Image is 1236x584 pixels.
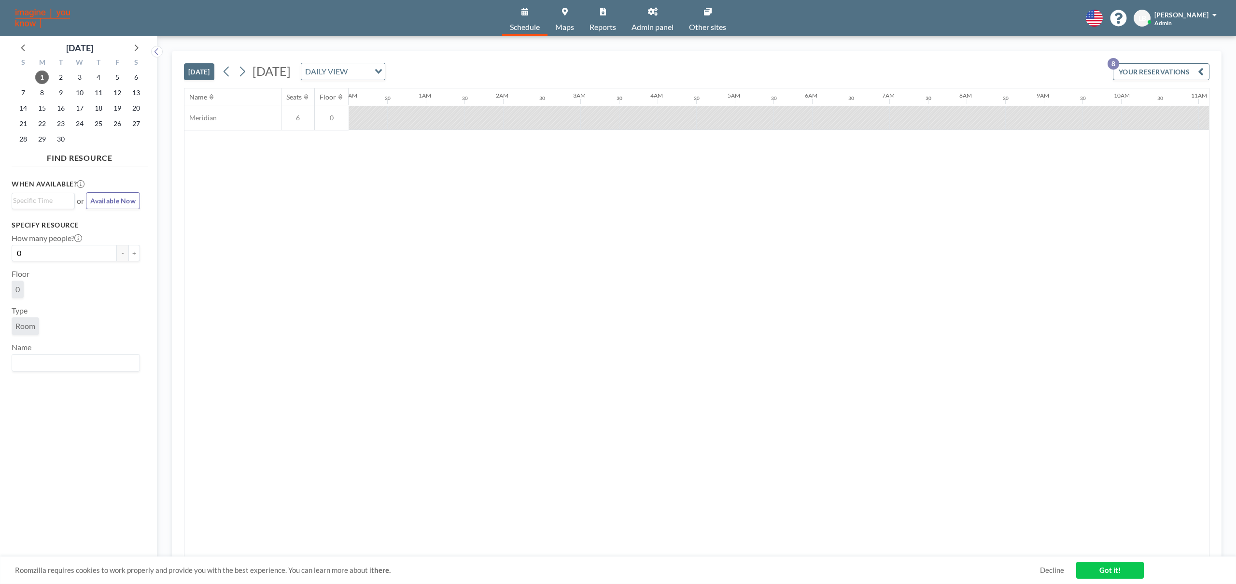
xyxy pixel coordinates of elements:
span: Monday, September 15, 2025 [35,101,49,115]
span: Available Now [90,197,136,205]
span: Meridian [184,114,217,122]
div: M [33,57,52,70]
span: Wednesday, September 24, 2025 [73,117,86,130]
label: How many people? [12,233,82,243]
p: 8 [1108,58,1119,70]
div: W [70,57,89,70]
button: Available Now [86,192,140,209]
div: T [52,57,70,70]
span: Monday, September 29, 2025 [35,132,49,146]
span: Sunday, September 7, 2025 [16,86,30,100]
span: or [77,196,84,206]
div: Search for option [12,193,74,208]
div: 30 [385,95,391,101]
div: S [126,57,145,70]
span: Friday, September 26, 2025 [111,117,124,130]
div: 30 [694,95,700,101]
span: Saturday, September 6, 2025 [129,71,143,84]
div: 30 [848,95,854,101]
span: Friday, September 12, 2025 [111,86,124,100]
span: Wednesday, September 3, 2025 [73,71,86,84]
label: Type [12,306,28,315]
span: Wednesday, September 10, 2025 [73,86,86,100]
span: Thursday, September 25, 2025 [92,117,105,130]
span: [PERSON_NAME] [1154,11,1208,19]
a: Got it! [1076,562,1144,579]
span: Reports [590,23,616,31]
div: 5AM [728,92,740,99]
div: 10AM [1114,92,1130,99]
span: Room [15,321,35,331]
span: 0 [15,285,20,294]
span: Tuesday, September 23, 2025 [54,117,68,130]
span: Admin panel [632,23,674,31]
div: Name [189,93,207,101]
div: 7AM [882,92,895,99]
button: - [117,245,128,261]
span: Saturday, September 20, 2025 [129,101,143,115]
div: 4AM [650,92,663,99]
div: 30 [1080,95,1086,101]
span: Tuesday, September 9, 2025 [54,86,68,100]
div: 30 [926,95,931,101]
span: Roomzilla requires cookies to work properly and provide you with the best experience. You can lea... [15,566,1040,575]
input: Search for option [351,65,369,78]
button: [DATE] [184,63,214,80]
div: S [14,57,33,70]
img: organization-logo [15,9,70,28]
div: Search for option [12,355,140,371]
div: 8AM [959,92,972,99]
div: 3AM [573,92,586,99]
span: Other sites [689,23,726,31]
div: Floor [320,93,336,101]
span: Wednesday, September 17, 2025 [73,101,86,115]
input: Search for option [13,195,69,206]
input: Search for option [13,356,134,369]
span: Thursday, September 18, 2025 [92,101,105,115]
span: LB [1138,14,1146,23]
span: Monday, September 22, 2025 [35,117,49,130]
span: Schedule [510,23,540,31]
span: Monday, September 8, 2025 [35,86,49,100]
span: Tuesday, September 16, 2025 [54,101,68,115]
span: 6 [281,114,314,122]
div: 2AM [496,92,508,99]
div: Search for option [301,63,385,80]
div: 30 [771,95,777,101]
div: 30 [1157,95,1163,101]
label: Floor [12,269,29,279]
span: 0 [315,114,349,122]
span: Thursday, September 4, 2025 [92,71,105,84]
span: DAILY VIEW [303,65,350,78]
div: 11AM [1191,92,1207,99]
div: 6AM [805,92,817,99]
label: Name [12,342,31,352]
div: 1AM [419,92,431,99]
span: Saturday, September 13, 2025 [129,86,143,100]
div: 30 [1003,95,1009,101]
span: Friday, September 19, 2025 [111,101,124,115]
div: [DATE] [66,41,93,55]
span: Admin [1154,19,1172,27]
div: T [89,57,108,70]
div: 12AM [341,92,357,99]
span: Sunday, September 28, 2025 [16,132,30,146]
h3: Specify resource [12,221,140,229]
button: + [128,245,140,261]
span: Tuesday, September 30, 2025 [54,132,68,146]
span: Friday, September 5, 2025 [111,71,124,84]
span: Sunday, September 14, 2025 [16,101,30,115]
span: Saturday, September 27, 2025 [129,117,143,130]
button: YOUR RESERVATIONS8 [1113,63,1209,80]
span: Sunday, September 21, 2025 [16,117,30,130]
div: 30 [539,95,545,101]
a: Decline [1040,566,1064,575]
span: [DATE] [253,64,291,78]
h4: FIND RESOURCE [12,149,148,163]
div: 30 [462,95,468,101]
div: 9AM [1037,92,1049,99]
div: F [108,57,126,70]
span: Tuesday, September 2, 2025 [54,71,68,84]
a: here. [374,566,391,574]
span: Monday, September 1, 2025 [35,71,49,84]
